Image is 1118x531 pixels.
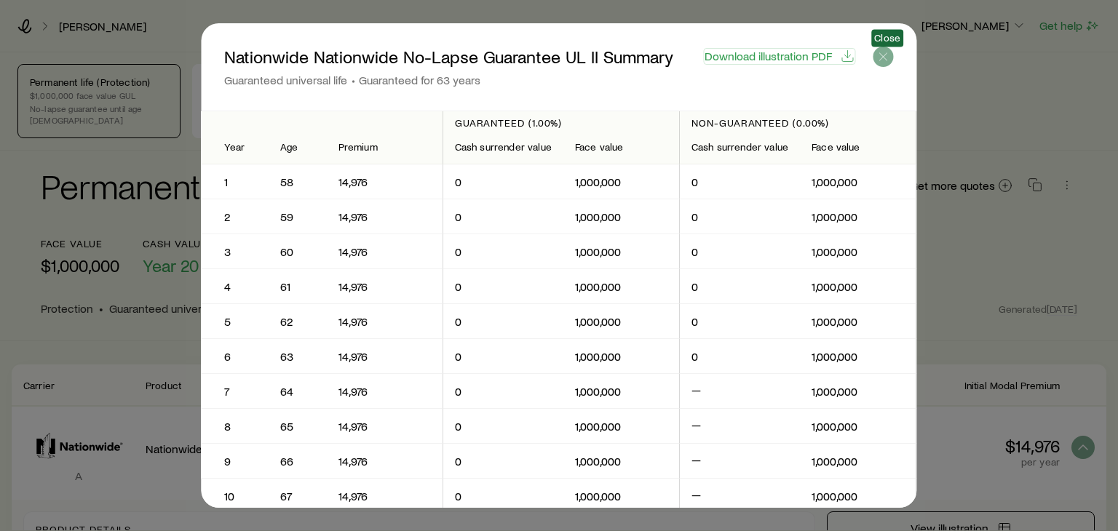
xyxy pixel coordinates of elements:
p: 0 [455,175,552,189]
p: 1,000,000 [812,209,905,224]
p: 8 [224,419,245,434]
p: 14,976 [338,489,431,503]
div: Face value [575,141,667,153]
p: 0 [455,244,552,259]
p: 0 [455,419,552,434]
span: Download illustration PDF [705,50,832,62]
p: 0 [691,209,788,224]
p: 5 [224,314,245,329]
p: 1,000,000 [575,349,667,364]
div: Premium [338,141,431,153]
p: 0 [455,384,552,399]
p: 66 [280,454,315,468]
p: 0 [691,314,788,329]
p: 0 [691,244,788,259]
p: 0 [455,209,552,224]
p: 67 [280,489,315,503]
p: 1,000,000 [575,384,667,399]
p: 0 [455,454,552,468]
p: 1,000,000 [575,419,667,434]
p: 4 [224,279,245,294]
p: 1,000,000 [575,244,667,259]
p: 14,976 [338,244,431,259]
p: 10 [224,489,245,503]
p: 9 [224,454,245,468]
p: 1,000,000 [575,454,667,468]
p: 65 [280,419,315,434]
p: 3 [224,244,245,259]
p: — [691,487,788,505]
p: 1 [224,175,245,189]
p: 59 [280,209,315,224]
span: Close [874,32,900,44]
p: 0 [455,349,552,364]
p: 14,976 [338,384,431,399]
p: Nationwide Nationwide No-Lapse Guarantee UL II Summary [224,47,673,67]
p: 0 [691,175,788,189]
div: Age [280,141,315,153]
p: 1,000,000 [575,489,667,503]
p: 14,976 [338,419,431,434]
p: 1,000,000 [812,279,905,294]
p: 62 [280,314,315,329]
p: 1,000,000 [812,489,905,503]
p: 14,976 [338,175,431,189]
p: Guaranteed universal life Guaranteed for 63 years [224,73,673,87]
p: 14,976 [338,454,431,468]
p: 0 [455,314,552,329]
div: Cash surrender value [691,141,788,153]
p: 1,000,000 [575,314,667,329]
p: 6 [224,349,245,364]
p: 58 [280,175,315,189]
p: 0 [455,279,552,294]
p: 14,976 [338,349,431,364]
div: Year [224,141,245,153]
p: 1,000,000 [812,349,905,364]
p: 14,976 [338,279,431,294]
p: 1,000,000 [812,244,905,259]
p: — [691,418,788,435]
p: 1,000,000 [812,314,905,329]
p: 1,000,000 [812,175,905,189]
p: 0 [691,349,788,364]
p: — [691,383,788,400]
p: 0 [691,279,788,294]
p: — [691,452,788,470]
p: 63 [280,349,315,364]
p: 0 [455,489,552,503]
p: Guaranteed (1.00%) [455,117,667,129]
p: 14,976 [338,314,431,329]
p: 14,976 [338,209,431,224]
p: 1,000,000 [575,209,667,224]
p: 1,000,000 [812,454,905,468]
p: 60 [280,244,315,259]
p: Non-guaranteed (0.00%) [691,117,904,129]
div: Cash surrender value [455,141,552,153]
p: 1,000,000 [812,419,905,434]
p: 2 [224,209,245,224]
button: Download illustration PDF [704,48,856,65]
p: 64 [280,384,315,399]
p: 1,000,000 [812,384,905,399]
div: Face value [812,141,905,153]
p: 61 [280,279,315,294]
p: 1,000,000 [575,175,667,189]
p: 7 [224,384,245,399]
p: 1,000,000 [575,279,667,294]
